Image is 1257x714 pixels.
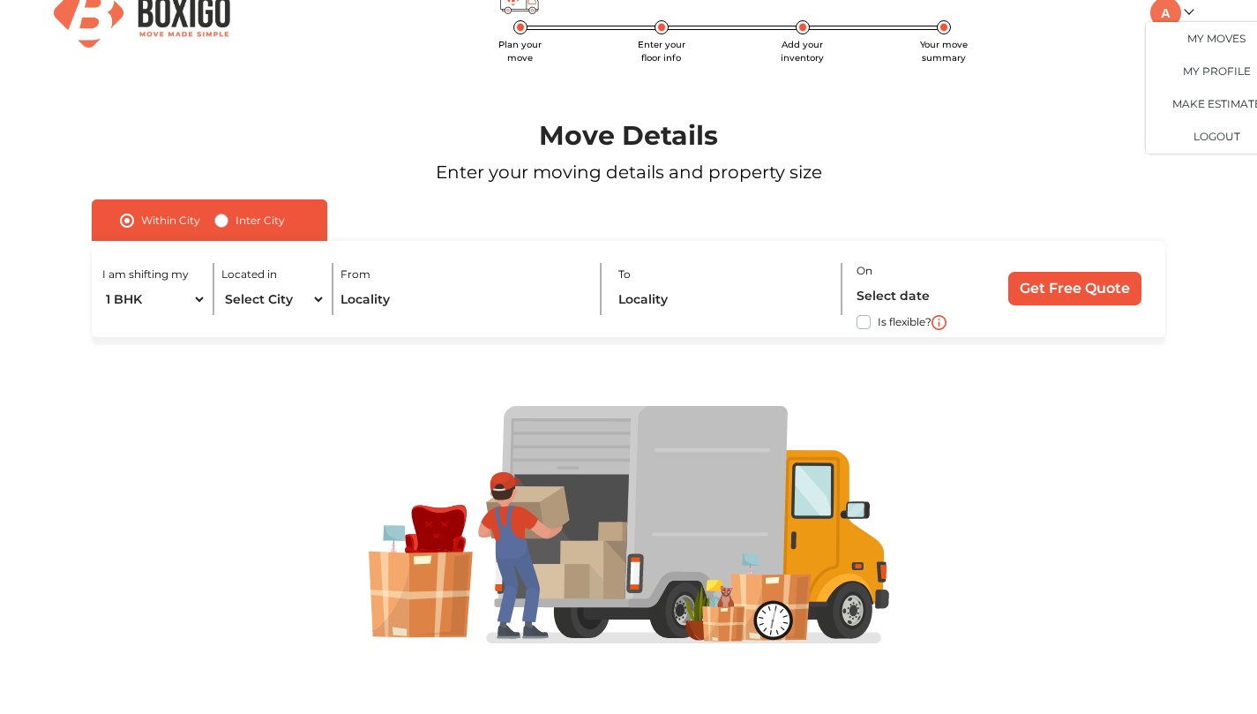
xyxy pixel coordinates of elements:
h1: Move Details [50,120,1207,152]
span: Enter your floor info [638,39,685,64]
label: On [857,263,872,279]
label: Within City [141,210,200,231]
p: Enter your moving details and property size [50,159,1207,185]
span: Add your inventory [781,39,824,64]
input: Locality [618,284,828,315]
span: Plan your move [498,39,542,64]
label: Inter City [236,210,285,231]
span: Your move summary [920,39,968,64]
input: Locality [340,284,586,315]
img: i [932,315,946,330]
label: To [618,267,631,282]
label: I am shifting my [102,267,189,282]
input: Select date [857,281,980,312]
label: From [340,267,370,282]
label: Located in [221,267,277,282]
input: Get Free Quote [1008,272,1141,305]
label: Is flexible? [878,312,932,330]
